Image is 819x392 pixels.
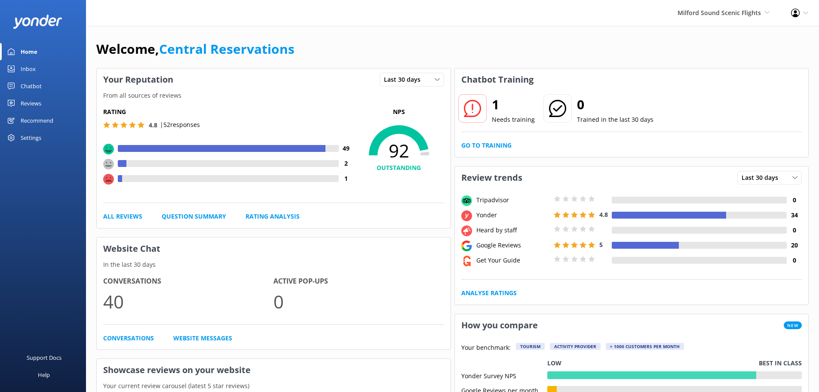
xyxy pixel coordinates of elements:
p: | 52 responses [160,120,200,130]
h2: 0 [577,94,653,115]
div: Yonder [474,210,552,220]
h4: 49 [339,144,354,153]
div: Google Reviews [474,241,552,250]
div: Tourism [516,343,545,350]
p: Needs training [492,115,535,124]
p: Your current review carousel (latest 5 star reviews) [97,381,451,391]
h4: OUTSTANDING [354,163,444,173]
span: 4.8 [599,210,608,219]
div: Home [21,43,37,60]
h3: Your Reputation [97,68,180,91]
span: 5 [599,241,603,249]
a: Central Reservations [159,40,294,58]
div: Reviews [21,95,41,112]
a: Question Summary [162,212,226,221]
h4: 0 [787,195,802,205]
h3: Chatbot Training [455,68,540,91]
h4: Active Pop-ups [273,276,444,287]
h3: Website Chat [97,238,451,260]
h1: Welcome, [96,39,294,59]
a: Go to Training [461,141,512,150]
p: 0 [273,287,444,316]
div: Help [38,366,50,383]
h2: 1 [492,94,535,115]
a: Website Messages [173,333,232,343]
h4: 0 [787,225,802,235]
p: Best in class [759,358,802,368]
h5: Rating [103,107,354,117]
h3: Review trends [455,167,529,189]
h3: How you compare [455,314,544,336]
h4: 1 [339,174,354,183]
img: yonder-white-logo.png [13,15,62,29]
div: Chatbot [21,77,42,95]
span: New [784,321,802,329]
a: All Reviews [103,212,142,221]
span: Last 30 days [384,75,426,84]
h4: 34 [787,210,802,220]
p: NPS [354,107,444,117]
a: Rating Analysis [245,212,300,221]
div: Tripadvisor [474,195,552,205]
div: Inbox [21,60,36,77]
div: Get Your Guide [474,256,552,265]
h4: 0 [787,256,802,265]
span: 92 [354,140,444,161]
div: Settings [21,129,41,146]
div: Activity Provider [550,343,601,350]
h3: Showcase reviews on your website [97,359,451,381]
div: > 1000 customers per month [606,343,684,350]
span: 4.8 [149,121,157,129]
p: In the last 30 days [97,260,451,269]
p: 40 [103,287,273,316]
a: Analyse Ratings [461,288,517,298]
div: Heard by staff [474,225,552,235]
h4: 2 [339,159,354,168]
span: Last 30 days [742,173,783,182]
p: From all sources of reviews [97,91,451,100]
p: Your benchmark: [461,343,511,353]
div: Yonder Survey NPS [461,371,547,379]
h4: Conversations [103,276,273,287]
h4: 20 [787,241,802,250]
div: Support Docs [27,349,61,366]
p: Low [547,358,561,368]
div: Recommend [21,112,53,129]
a: Conversations [103,333,154,343]
p: Trained in the last 30 days [577,115,653,124]
span: Milford Sound Scenic Flights [678,9,761,17]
